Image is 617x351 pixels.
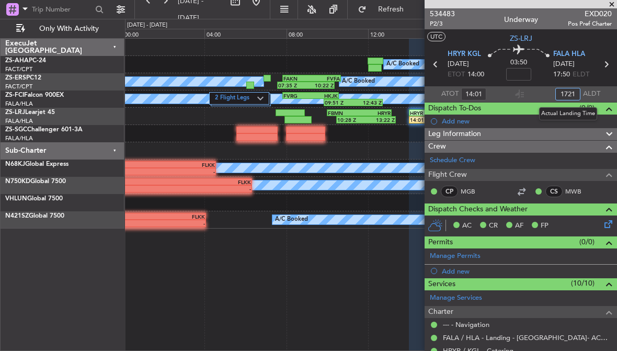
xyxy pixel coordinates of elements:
[430,293,482,303] a: Manage Services
[204,29,287,38] div: 04:00
[410,117,448,123] div: 14:01 Z
[579,236,595,247] span: (0/0)
[146,186,251,192] div: -
[489,221,498,231] span: CR
[5,213,29,219] span: N421SZ
[12,20,113,37] button: Only With Activity
[257,96,264,100] img: arrow-gray.svg
[5,117,33,125] a: FALA/HLA
[583,89,600,99] span: ALDT
[441,186,458,197] div: CP
[461,88,486,100] input: --:--
[312,75,340,82] div: FVFA
[441,89,459,99] span: ATOT
[5,134,33,142] a: FALA/HLA
[428,306,453,318] span: Charter
[428,128,481,140] span: Leg Information
[359,110,391,116] div: HRYR
[5,109,55,116] a: ZS-LRJLearjet 45
[442,267,612,276] div: Add new
[5,100,33,108] a: FALA/HLA
[386,56,419,72] div: A/C Booked
[306,82,334,88] div: 10:22 Z
[428,103,481,115] span: Dispatch To-Dos
[311,93,338,99] div: HKJK
[5,58,46,64] a: ZS-AHAPC-24
[410,110,448,116] div: HRYR
[430,251,481,262] a: Manage Permits
[27,25,110,32] span: Only With Activity
[462,221,472,231] span: AC
[122,29,204,38] div: 00:00
[283,93,311,99] div: FVRG
[428,141,446,153] span: Crew
[5,161,68,167] a: N68KJGlobal Express
[337,117,366,123] div: 10:28 Z
[545,186,563,197] div: CS
[428,169,467,181] span: Flight Crew
[553,49,585,60] span: FALA HLA
[510,33,532,44] span: ZS-LRJ
[510,58,527,68] span: 03:50
[568,8,612,19] span: EXD020
[504,14,538,25] div: Underway
[126,213,204,220] div: FLKK
[5,196,63,202] a: VHLUNGlobal 7500
[568,19,612,28] span: Pos Pref Charter
[443,333,612,342] a: FALA / HLA - Landing - [GEOGRAPHIC_DATA]- ACC # 1800
[5,83,32,90] a: FACT/CPT
[5,161,25,167] span: N68KJ
[342,74,375,89] div: A/C Booked
[428,236,453,248] span: Permits
[126,220,204,227] div: -
[5,178,66,185] a: N750KDGlobal 7500
[353,1,416,18] button: Refresh
[368,29,450,38] div: 12:00
[430,19,455,28] span: P2/3
[430,8,455,19] span: 534483
[287,29,369,38] div: 08:00
[5,109,25,116] span: ZS-LRJ
[5,92,64,98] a: ZS-FCIFalcon 900EX
[565,187,589,196] a: MWB
[553,59,575,70] span: [DATE]
[127,21,167,30] div: [DATE] - [DATE]
[555,88,580,100] input: --:--
[443,320,489,329] a: --- - Navigation
[541,221,549,231] span: FP
[328,110,359,116] div: FBMN
[428,203,528,216] span: Dispatch Checks and Weather
[128,168,215,175] div: -
[5,58,29,64] span: ZS-AHA
[5,196,27,202] span: VHLUN
[5,92,24,98] span: ZS-FCI
[283,75,312,82] div: FAKN
[467,70,484,80] span: 14:00
[5,213,64,219] a: N421SZGlobal 7500
[427,32,445,41] button: UTC
[573,70,589,80] span: ELDT
[146,179,251,185] div: FLKK
[448,70,465,80] span: ETOT
[275,212,308,228] div: A/C Booked
[442,117,612,126] div: Add new
[515,221,523,231] span: AF
[461,187,484,196] a: MGB
[571,278,595,289] span: (10/10)
[353,99,381,106] div: 12:43 Z
[553,70,570,80] span: 17:50
[5,65,32,73] a: FACT/CPT
[215,94,257,103] label: 2 Flight Legs
[32,2,92,17] input: Trip Number
[5,178,30,185] span: N750KD
[539,107,597,120] div: Actual Landing Time
[5,75,41,81] a: ZS-ERSPC12
[428,278,455,290] span: Services
[278,82,306,88] div: 07:35 Z
[430,155,475,166] a: Schedule Crew
[369,6,413,13] span: Refresh
[325,99,353,106] div: 09:51 Z
[448,49,481,60] span: HRYR KGL
[5,127,83,133] a: ZS-SGCChallenger 601-3A
[448,59,469,70] span: [DATE]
